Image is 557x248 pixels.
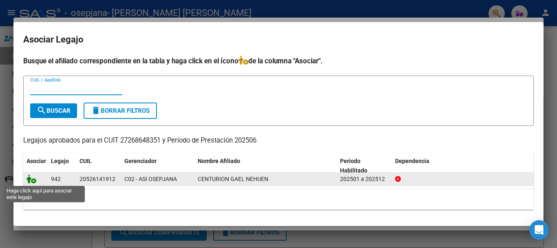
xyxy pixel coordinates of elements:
h2: Asociar Legajo [23,32,534,47]
span: CENTURION GAEL NEHUEN [198,176,268,182]
mat-icon: search [37,105,46,115]
h4: Busque el afiliado correspondiente en la tabla y haga click en el ícono de la columna "Asociar". [23,56,534,66]
span: Buscar [37,107,71,114]
span: 942 [51,176,61,182]
div: 1 registros [23,189,534,210]
div: 202501 a 202512 [340,174,389,184]
span: Gerenciador [124,158,157,164]
datatable-header-cell: Gerenciador [121,152,195,179]
span: Nombre Afiliado [198,158,240,164]
datatable-header-cell: Nombre Afiliado [195,152,337,179]
datatable-header-cell: Periodo Habilitado [337,152,392,179]
span: Borrar Filtros [91,107,150,114]
button: Borrar Filtros [84,103,157,119]
span: CUIL [80,158,92,164]
div: 20526141912 [80,174,115,184]
span: C02 - ASI OSEPJANA [124,176,177,182]
datatable-header-cell: Legajo [48,152,76,179]
span: Periodo Habilitado [340,158,367,174]
button: Buscar [30,103,77,118]
datatable-header-cell: Dependencia [392,152,534,179]
p: Legajos aprobados para el CUIT 27268648351 y Período de Prestación 202506 [23,136,534,146]
datatable-header-cell: CUIL [76,152,121,179]
div: Open Intercom Messenger [529,220,549,240]
span: Legajo [51,158,69,164]
datatable-header-cell: Asociar [23,152,48,179]
span: Dependencia [395,158,429,164]
mat-icon: delete [91,105,101,115]
span: Asociar [27,158,46,164]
